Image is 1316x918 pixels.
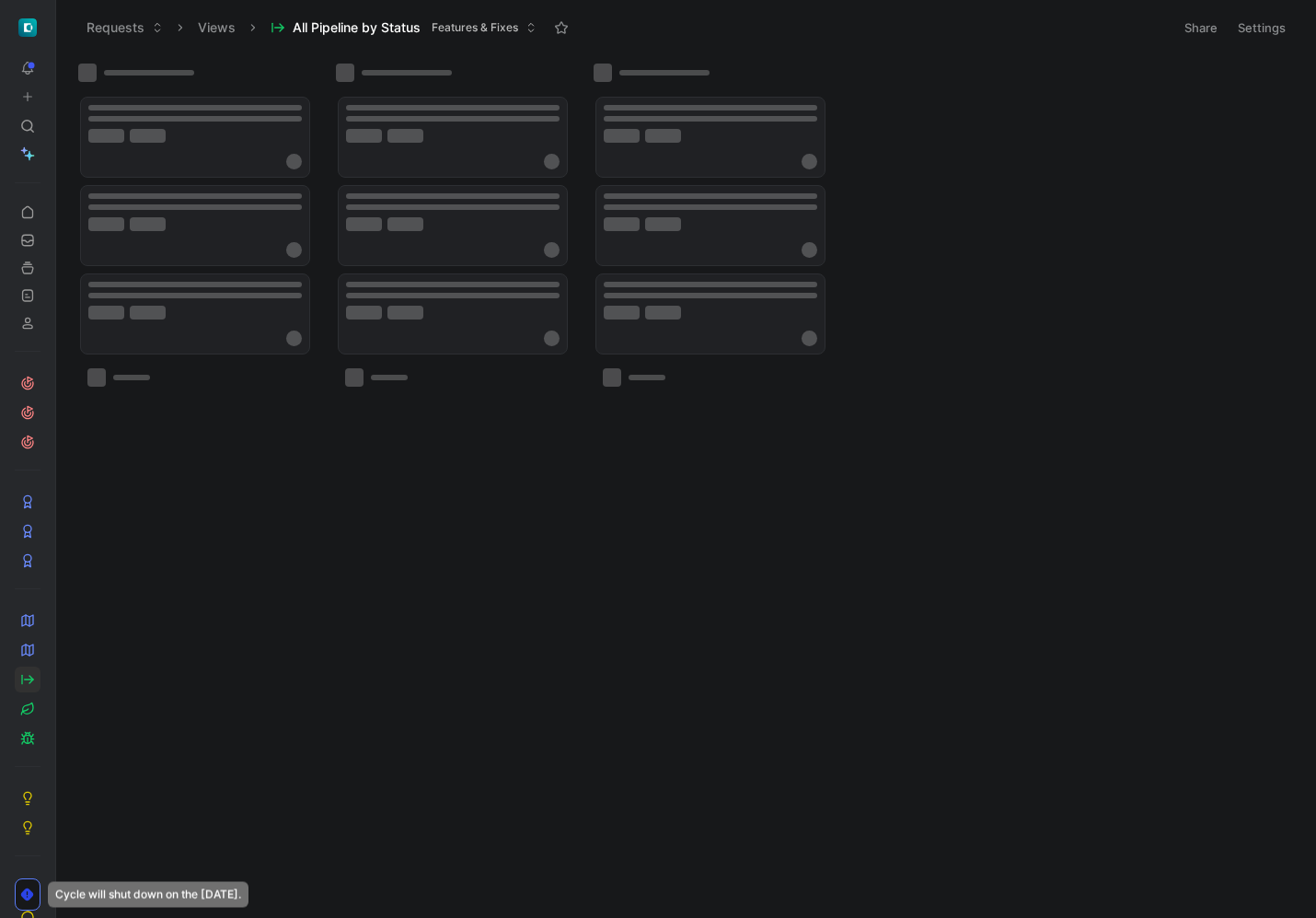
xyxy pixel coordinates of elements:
[1176,15,1226,41] button: Share
[18,18,37,37] img: ShiftControl
[432,18,518,37] span: Features & Fixes
[15,15,40,41] button: ShiftControl
[78,14,171,41] button: Requests
[262,14,545,41] button: All Pipeline by StatusFeatures & Fixes
[190,14,244,41] button: Views
[1229,15,1294,41] button: Settings
[293,18,421,37] span: All Pipeline by Status
[48,882,248,908] div: Cycle will shut down on the [DATE].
